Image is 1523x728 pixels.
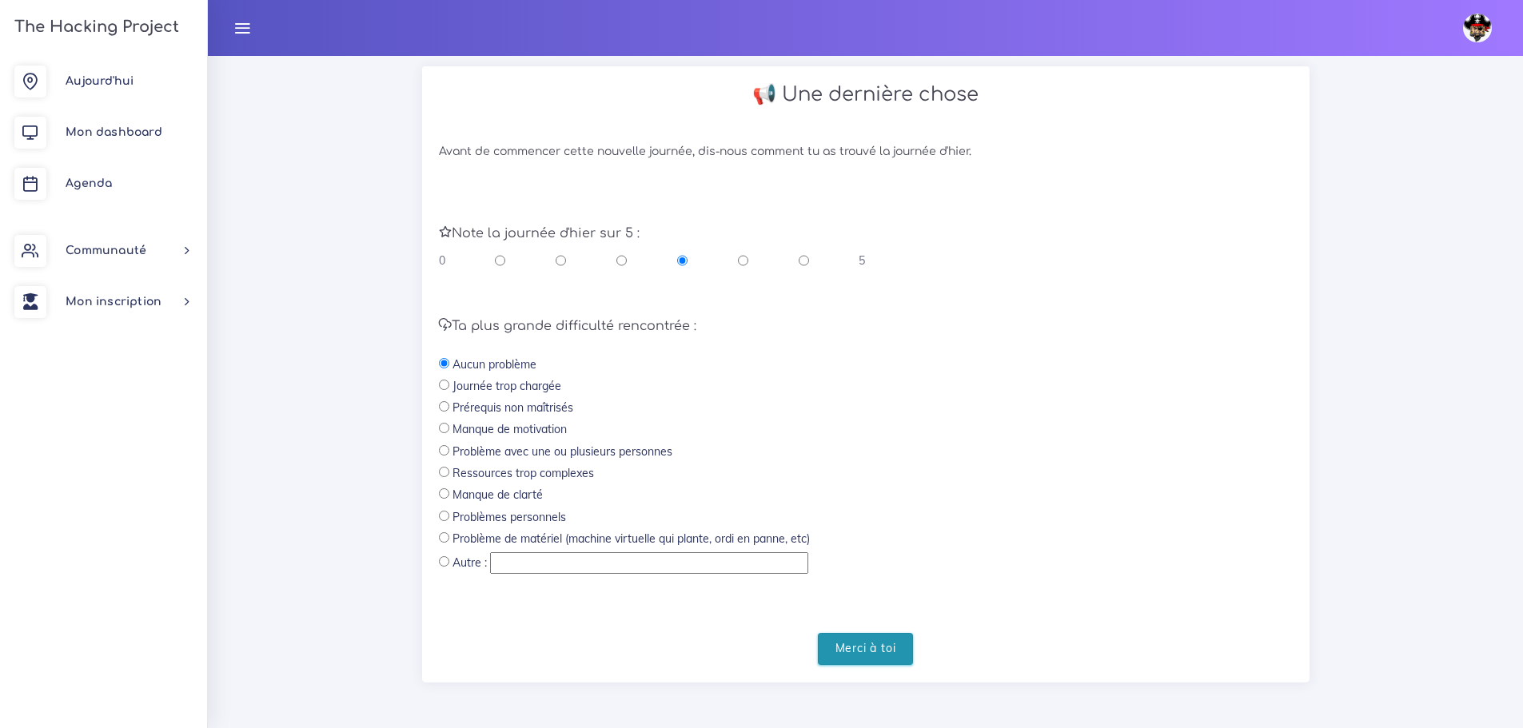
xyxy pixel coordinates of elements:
h5: Ta plus grande difficulté rencontrée : [439,319,1293,334]
h5: Note la journée d'hier sur 5 : [439,226,1293,241]
label: Autre : [453,555,487,571]
label: Problème avec une ou plusieurs personnes [453,444,672,459]
label: Aucun problème [453,356,536,372]
span: Mon dashboard [66,126,162,138]
label: Ressources trop complexes [453,465,594,481]
input: Merci à toi [818,633,914,666]
label: Manque de clarté [453,487,543,503]
h3: The Hacking Project [10,18,179,36]
span: Mon inscription [66,296,161,308]
h2: 📢 Une dernière chose [439,83,1293,106]
label: Prérequis non maîtrisés [453,400,573,416]
img: avatar [1463,14,1492,42]
span: Communauté [66,245,146,257]
label: Manque de motivation [453,421,567,437]
label: Journée trop chargée [453,378,561,394]
div: 0 5 [439,253,866,269]
label: Problème de matériel (machine virtuelle qui plante, ordi en panne, etc) [453,531,810,547]
span: Agenda [66,177,112,189]
span: Aujourd'hui [66,75,134,87]
h6: Avant de commencer cette nouvelle journée, dis-nous comment tu as trouvé la journée d'hier. [439,145,1293,159]
label: Problèmes personnels [453,509,566,525]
